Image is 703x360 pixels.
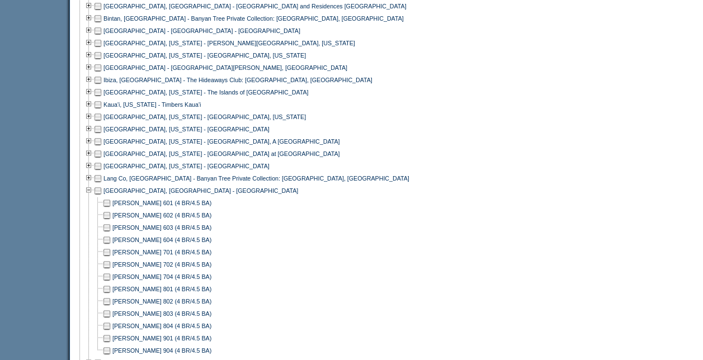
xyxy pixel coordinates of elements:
[103,40,355,46] a: [GEOGRAPHIC_DATA], [US_STATE] - [PERSON_NAME][GEOGRAPHIC_DATA], [US_STATE]
[103,175,409,182] a: Lang Co, [GEOGRAPHIC_DATA] - Banyan Tree Private Collection: [GEOGRAPHIC_DATA], [GEOGRAPHIC_DATA]
[112,286,211,292] a: [PERSON_NAME] 801 (4 BR/4.5 BA)
[112,261,211,268] a: [PERSON_NAME] 702 (4 BR/4.5 BA)
[103,52,306,59] a: [GEOGRAPHIC_DATA], [US_STATE] - [GEOGRAPHIC_DATA], [US_STATE]
[112,273,211,280] a: [PERSON_NAME] 704 (4 BR/4.5 BA)
[103,126,270,132] a: [GEOGRAPHIC_DATA], [US_STATE] - [GEOGRAPHIC_DATA]
[103,150,339,157] a: [GEOGRAPHIC_DATA], [US_STATE] - [GEOGRAPHIC_DATA] at [GEOGRAPHIC_DATA]
[112,200,211,206] a: [PERSON_NAME] 601 (4 BR/4.5 BA)
[103,89,308,96] a: [GEOGRAPHIC_DATA], [US_STATE] - The Islands of [GEOGRAPHIC_DATA]
[103,101,201,108] a: Kaua'i, [US_STATE] - Timbers Kaua'i
[103,3,406,10] a: [GEOGRAPHIC_DATA], [GEOGRAPHIC_DATA] - [GEOGRAPHIC_DATA] and Residences [GEOGRAPHIC_DATA]
[103,163,270,169] a: [GEOGRAPHIC_DATA], [US_STATE] - [GEOGRAPHIC_DATA]
[112,347,211,354] a: [PERSON_NAME] 904 (4 BR/4.5 BA)
[103,77,372,83] a: Ibiza, [GEOGRAPHIC_DATA] - The Hideaways Club: [GEOGRAPHIC_DATA], [GEOGRAPHIC_DATA]
[112,310,211,317] a: [PERSON_NAME] 803 (4 BR/4.5 BA)
[112,323,211,329] a: [PERSON_NAME] 804 (4 BR/4.5 BA)
[112,212,211,219] a: [PERSON_NAME] 602 (4 BR/4.5 BA)
[112,224,211,231] a: [PERSON_NAME] 603 (4 BR/4.5 BA)
[103,27,300,34] a: [GEOGRAPHIC_DATA] - [GEOGRAPHIC_DATA] - [GEOGRAPHIC_DATA]
[103,187,298,194] a: [GEOGRAPHIC_DATA], [GEOGRAPHIC_DATA] - [GEOGRAPHIC_DATA]
[112,249,211,255] a: [PERSON_NAME] 701 (4 BR/4.5 BA)
[103,113,306,120] a: [GEOGRAPHIC_DATA], [US_STATE] - [GEOGRAPHIC_DATA], [US_STATE]
[103,138,339,145] a: [GEOGRAPHIC_DATA], [US_STATE] - [GEOGRAPHIC_DATA], A [GEOGRAPHIC_DATA]
[112,236,211,243] a: [PERSON_NAME] 604 (4 BR/4.5 BA)
[112,298,211,305] a: [PERSON_NAME] 802 (4 BR/4.5 BA)
[103,15,404,22] a: Bintan, [GEOGRAPHIC_DATA] - Banyan Tree Private Collection: [GEOGRAPHIC_DATA], [GEOGRAPHIC_DATA]
[103,64,347,71] a: [GEOGRAPHIC_DATA] - [GEOGRAPHIC_DATA][PERSON_NAME], [GEOGRAPHIC_DATA]
[112,335,211,342] a: [PERSON_NAME] 901 (4 BR/4.5 BA)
